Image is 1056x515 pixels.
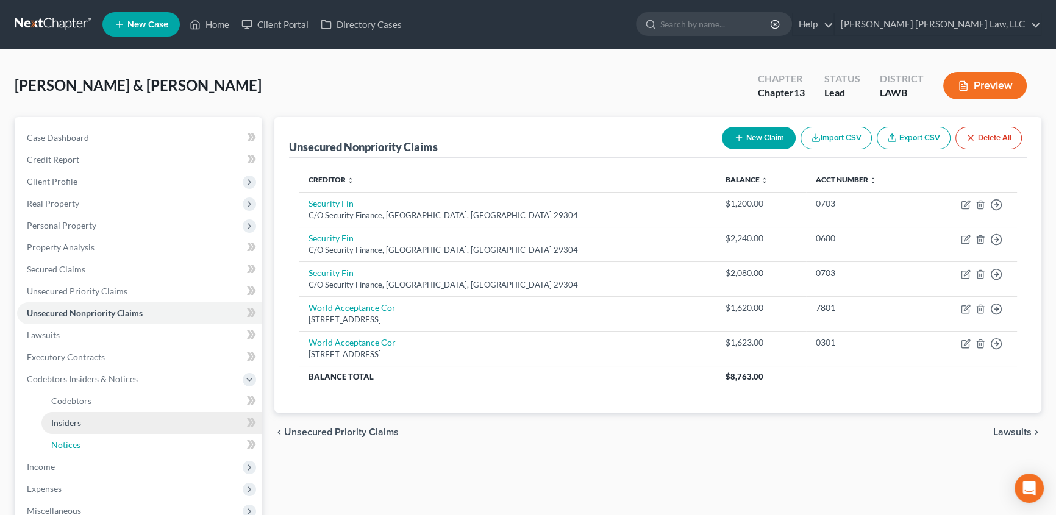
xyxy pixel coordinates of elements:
[758,72,805,86] div: Chapter
[184,13,235,35] a: Home
[27,242,95,252] span: Property Analysis
[17,280,262,302] a: Unsecured Priority Claims
[955,127,1022,149] button: Delete All
[51,396,91,406] span: Codebtors
[993,427,1032,437] span: Lawsuits
[27,374,138,384] span: Codebtors Insiders & Notices
[17,127,262,149] a: Case Dashboard
[816,302,913,314] div: 7801
[17,346,262,368] a: Executory Contracts
[726,302,796,314] div: $1,620.00
[309,349,706,360] div: [STREET_ADDRESS]
[309,244,706,256] div: C/O Security Finance, [GEOGRAPHIC_DATA], [GEOGRAPHIC_DATA] 29304
[27,220,96,230] span: Personal Property
[816,267,913,279] div: 0703
[27,264,85,274] span: Secured Claims
[880,72,924,86] div: District
[722,127,796,149] button: New Claim
[794,87,805,98] span: 13
[284,427,399,437] span: Unsecured Priority Claims
[816,197,913,210] div: 0703
[793,13,833,35] a: Help
[1032,427,1041,437] i: chevron_right
[309,302,396,313] a: World Acceptance Cor
[27,154,79,165] span: Credit Report
[309,279,706,291] div: C/O Security Finance, [GEOGRAPHIC_DATA], [GEOGRAPHIC_DATA] 29304
[801,127,872,149] button: Import CSV
[824,72,860,86] div: Status
[41,434,262,456] a: Notices
[27,461,55,472] span: Income
[993,427,1041,437] button: Lawsuits chevron_right
[51,439,80,450] span: Notices
[309,233,354,243] a: Security Fin
[877,127,951,149] a: Export CSV
[816,232,913,244] div: 0680
[816,336,913,349] div: 0301
[274,427,399,437] button: chevron_left Unsecured Priority Claims
[869,177,877,184] i: unfold_more
[943,72,1027,99] button: Preview
[235,13,315,35] a: Client Portal
[347,177,354,184] i: unfold_more
[27,286,127,296] span: Unsecured Priority Claims
[726,267,796,279] div: $2,080.00
[127,20,168,29] span: New Case
[27,483,62,494] span: Expenses
[289,140,438,154] div: Unsecured Nonpriority Claims
[726,336,796,349] div: $1,623.00
[726,232,796,244] div: $2,240.00
[660,13,772,35] input: Search by name...
[726,175,768,184] a: Balance unfold_more
[17,302,262,324] a: Unsecured Nonpriority Claims
[824,86,860,100] div: Lead
[726,372,763,382] span: $8,763.00
[309,268,354,278] a: Security Fin
[27,132,89,143] span: Case Dashboard
[17,149,262,171] a: Credit Report
[17,324,262,346] a: Lawsuits
[758,86,805,100] div: Chapter
[761,177,768,184] i: unfold_more
[835,13,1041,35] a: [PERSON_NAME] [PERSON_NAME] Law, LLC
[309,198,354,208] a: Security Fin
[41,390,262,412] a: Codebtors
[27,308,143,318] span: Unsecured Nonpriority Claims
[309,210,706,221] div: C/O Security Finance, [GEOGRAPHIC_DATA], [GEOGRAPHIC_DATA] 29304
[27,198,79,208] span: Real Property
[17,258,262,280] a: Secured Claims
[17,236,262,258] a: Property Analysis
[274,427,284,437] i: chevron_left
[51,417,81,428] span: Insiders
[27,330,60,340] span: Lawsuits
[309,314,706,325] div: [STREET_ADDRESS]
[309,175,354,184] a: Creditor unfold_more
[27,352,105,362] span: Executory Contracts
[27,176,77,186] span: Client Profile
[315,13,408,35] a: Directory Cases
[309,337,396,347] a: World Acceptance Cor
[41,412,262,434] a: Insiders
[726,197,796,210] div: $1,200.00
[299,366,716,388] th: Balance Total
[880,86,924,100] div: LAWB
[816,175,877,184] a: Acct Number unfold_more
[15,76,262,94] span: [PERSON_NAME] & [PERSON_NAME]
[1015,474,1044,503] div: Open Intercom Messenger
